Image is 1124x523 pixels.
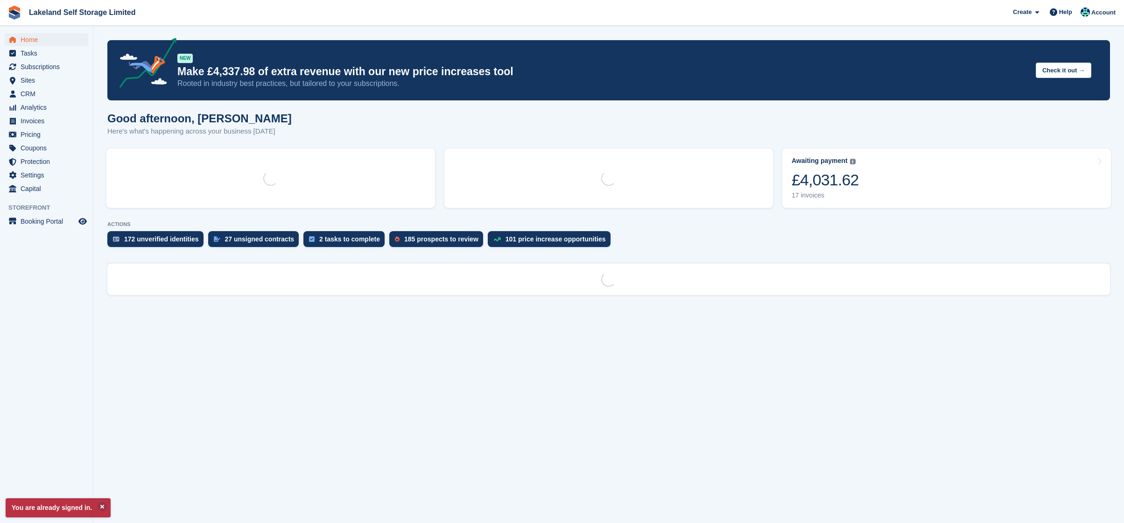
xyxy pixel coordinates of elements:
img: task-75834270c22a3079a89374b754ae025e5fb1db73e45f91037f5363f120a921f8.svg [309,236,315,242]
p: You are already signed in. [6,498,111,517]
div: 185 prospects to review [404,235,478,243]
a: menu [5,87,88,100]
span: Create [1013,7,1032,17]
a: menu [5,101,88,114]
span: Coupons [21,141,77,155]
a: Awaiting payment £4,031.62 17 invoices [782,148,1111,208]
span: Storefront [8,203,93,212]
img: price-adjustments-announcement-icon-8257ccfd72463d97f412b2fc003d46551f7dbcb40ab6d574587a9cd5c0d94... [112,38,177,91]
span: Analytics [21,101,77,114]
a: menu [5,215,88,228]
a: menu [5,47,88,60]
img: contract_signature_icon-13c848040528278c33f63329250d36e43548de30e8caae1d1a13099fd9432cc5.svg [214,236,220,242]
a: menu [5,33,88,46]
div: 27 unsigned contracts [225,235,295,243]
span: Account [1091,8,1116,17]
a: menu [5,74,88,87]
span: Capital [21,182,77,195]
span: Invoices [21,114,77,127]
a: menu [5,141,88,155]
p: Here's what's happening across your business [DATE] [107,126,292,137]
img: icon-info-grey-7440780725fd019a000dd9b08b2336e03edf1995a4989e88bcd33f0948082b44.svg [850,159,856,164]
p: ACTIONS [107,221,1110,227]
div: £4,031.62 [792,170,859,190]
button: Check it out → [1036,63,1091,78]
a: 27 unsigned contracts [208,231,304,252]
span: CRM [21,87,77,100]
h1: Good afternoon, [PERSON_NAME] [107,112,292,125]
a: menu [5,128,88,141]
span: Subscriptions [21,60,77,73]
img: prospect-51fa495bee0391a8d652442698ab0144808aea92771e9ea1ae160a38d050c398.svg [395,236,400,242]
p: Make £4,337.98 of extra revenue with our new price increases tool [177,65,1028,78]
span: Home [21,33,77,46]
img: price_increase_opportunities-93ffe204e8149a01c8c9dc8f82e8f89637d9d84a8eef4429ea346261dce0b2c0.svg [493,237,501,241]
p: Rooted in industry best practices, but tailored to your subscriptions. [177,78,1028,89]
span: Booking Portal [21,215,77,228]
div: 17 invoices [792,191,859,199]
div: Awaiting payment [792,157,848,165]
span: Sites [21,74,77,87]
a: menu [5,114,88,127]
a: 185 prospects to review [389,231,488,252]
span: Tasks [21,47,77,60]
div: 172 unverified identities [124,235,199,243]
div: 101 price increase opportunities [506,235,606,243]
a: menu [5,60,88,73]
span: Help [1059,7,1072,17]
span: Protection [21,155,77,168]
a: menu [5,169,88,182]
a: 101 price increase opportunities [488,231,615,252]
div: NEW [177,54,193,63]
img: stora-icon-8386f47178a22dfd0bd8f6a31ec36ba5ce8667c1dd55bd0f319d3a0aa187defe.svg [7,6,21,20]
span: Pricing [21,128,77,141]
div: 2 tasks to complete [319,235,380,243]
img: Steve Aynsley [1081,7,1090,17]
a: Preview store [77,216,88,227]
span: Settings [21,169,77,182]
a: Lakeland Self Storage Limited [25,5,140,20]
a: menu [5,182,88,195]
a: 2 tasks to complete [303,231,389,252]
a: 172 unverified identities [107,231,208,252]
a: menu [5,155,88,168]
img: verify_identity-adf6edd0f0f0b5bbfe63781bf79b02c33cf7c696d77639b501bdc392416b5a36.svg [113,236,119,242]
